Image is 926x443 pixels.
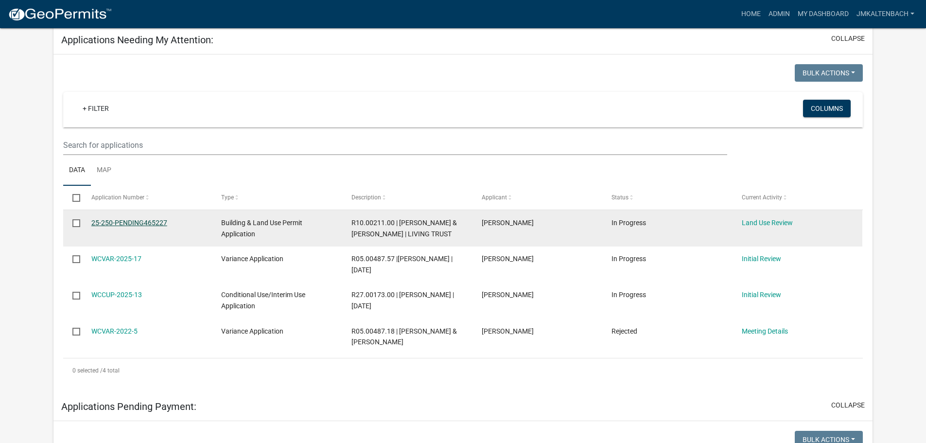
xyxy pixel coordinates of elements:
[612,194,629,201] span: Status
[612,291,646,299] span: In Progress
[742,219,793,227] a: Land Use Review
[482,255,534,263] span: Matthew Ketchum
[351,291,454,310] span: R27.00173.00 | Brandon Van Asten | 08/12/2025
[351,255,453,274] span: R05.00487.57 |Matthew SKetchum | 08/15/2025
[63,155,91,186] a: Data
[482,327,534,335] span: Shari Bartlett
[602,186,733,209] datatable-header-cell: Status
[351,327,457,346] span: R05.00487.18 | David & Susan Metz
[612,255,646,263] span: In Progress
[221,255,283,263] span: Variance Application
[612,327,637,335] span: Rejected
[221,327,283,335] span: Variance Application
[742,194,782,201] span: Current Activity
[221,194,234,201] span: Type
[803,100,851,117] button: Columns
[91,155,117,186] a: Map
[63,358,863,383] div: 4 total
[91,327,138,335] a: WCVAR-2022-5
[91,219,167,227] a: 25-250-PENDING465227
[482,291,534,299] span: Brandon
[351,219,457,238] span: R10.00211.00 | CHARLES G & MARLENE J MAYHEW | LIVING TRUST
[795,64,863,82] button: Bulk Actions
[733,186,863,209] datatable-header-cell: Current Activity
[351,194,381,201] span: Description
[212,186,342,209] datatable-header-cell: Type
[742,327,788,335] a: Meeting Details
[221,219,302,238] span: Building & Land Use Permit Application
[765,5,794,23] a: Admin
[482,219,534,227] span: Jeff Gusa
[737,5,765,23] a: Home
[72,367,103,374] span: 0 selected /
[831,34,865,44] button: collapse
[342,186,472,209] datatable-header-cell: Description
[612,219,646,227] span: In Progress
[82,186,212,209] datatable-header-cell: Application Number
[742,291,781,299] a: Initial Review
[742,255,781,263] a: Initial Review
[853,5,918,23] a: jmkaltenbach
[482,194,507,201] span: Applicant
[91,255,141,263] a: WCVAR-2025-17
[472,186,602,209] datatable-header-cell: Applicant
[91,291,142,299] a: WCCUP-2025-13
[63,186,82,209] datatable-header-cell: Select
[91,194,144,201] span: Application Number
[221,291,305,310] span: Conditional Use/Interim Use Application
[63,135,727,155] input: Search for applications
[831,400,865,410] button: collapse
[61,401,196,412] h5: Applications Pending Payment:
[794,5,853,23] a: My Dashboard
[75,100,117,117] a: + Filter
[61,34,213,46] h5: Applications Needing My Attention:
[53,54,873,392] div: collapse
